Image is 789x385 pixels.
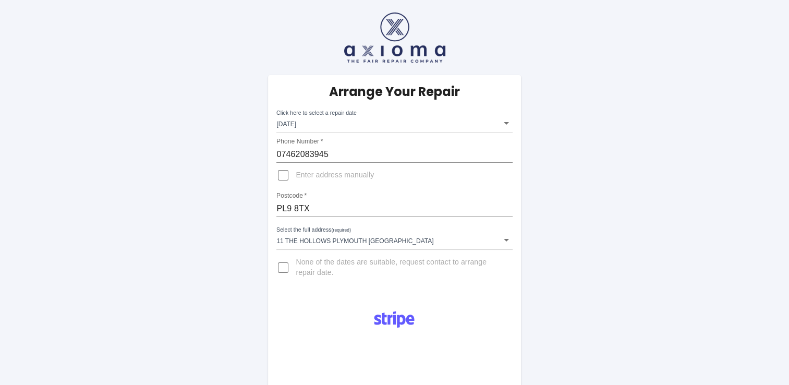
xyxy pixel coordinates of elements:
label: Postcode [276,191,307,200]
label: Click here to select a repair date [276,109,357,117]
img: axioma [344,13,445,63]
small: (required) [332,228,351,233]
label: Phone Number [276,137,323,146]
label: Select the full address [276,226,351,234]
div: [DATE] [276,114,512,133]
span: None of the dates are suitable, request contact to arrange repair date. [296,257,504,278]
h5: Arrange Your Repair [329,83,460,100]
span: Enter address manually [296,170,374,181]
img: Logo [368,307,420,332]
div: 11 The Hollows Plymouth [GEOGRAPHIC_DATA] [276,231,512,249]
